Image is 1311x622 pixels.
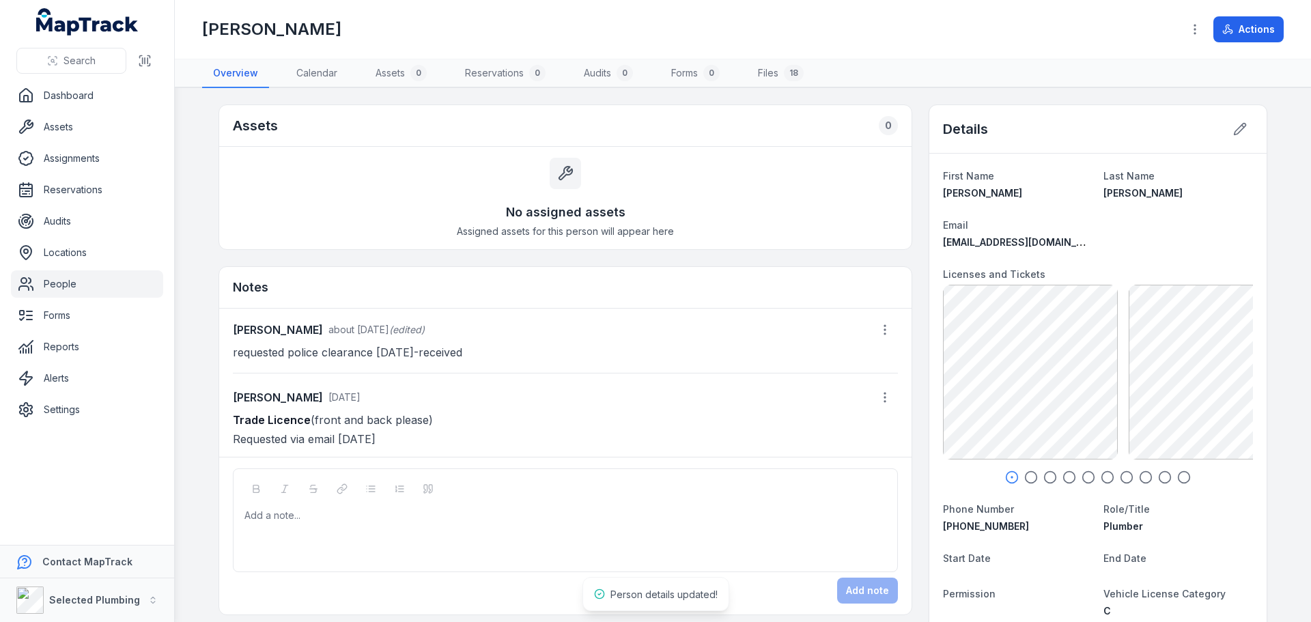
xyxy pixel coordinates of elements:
[49,594,140,606] strong: Selected Plumbing
[389,324,425,335] span: (edited)
[11,365,163,392] a: Alerts
[285,59,348,88] a: Calendar
[328,324,389,335] time: 7/14/2025, 10:40:38 AM
[233,116,278,135] h2: Assets
[943,219,968,231] span: Email
[11,333,163,361] a: Reports
[233,278,268,297] h3: Notes
[64,54,96,68] span: Search
[11,396,163,423] a: Settings
[943,170,994,182] span: First Name
[36,8,139,36] a: MapTrack
[11,145,163,172] a: Assignments
[11,239,163,266] a: Locations
[11,176,163,203] a: Reservations
[11,82,163,109] a: Dashboard
[457,225,674,238] span: Assigned assets for this person will appear here
[1103,552,1146,564] span: End Date
[573,59,644,88] a: Audits0
[11,270,163,298] a: People
[1103,187,1183,199] span: [PERSON_NAME]
[943,552,991,564] span: Start Date
[233,410,898,449] p: (front and back please) Requested via email [DATE]
[233,413,311,427] strong: Trade Licence
[879,116,898,135] div: 0
[1213,16,1284,42] button: Actions
[328,391,361,403] span: [DATE]
[1103,588,1226,599] span: Vehicle License Category
[617,65,633,81] div: 0
[11,302,163,329] a: Forms
[943,520,1029,532] span: [PHONE_NUMBER]
[16,48,126,74] button: Search
[943,503,1014,515] span: Phone Number
[1103,503,1150,515] span: Role/Title
[529,65,546,81] div: 0
[747,59,815,88] a: Files18
[11,113,163,141] a: Assets
[233,389,323,406] strong: [PERSON_NAME]
[1103,170,1155,182] span: Last Name
[410,65,427,81] div: 0
[365,59,438,88] a: Assets0
[943,187,1022,199] span: [PERSON_NAME]
[233,322,323,338] strong: [PERSON_NAME]
[328,324,389,335] span: about [DATE]
[328,391,361,403] time: 8/21/2025, 10:34:54 AM
[660,59,731,88] a: Forms0
[1103,520,1143,532] span: Plumber
[233,343,898,362] p: requested police clearance [DATE]-received
[11,208,163,235] a: Audits
[202,59,269,88] a: Overview
[943,119,988,139] h2: Details
[703,65,720,81] div: 0
[943,236,1108,248] span: [EMAIL_ADDRESS][DOMAIN_NAME]
[506,203,625,222] h3: No assigned assets
[943,588,996,599] span: Permission
[202,18,341,40] h1: [PERSON_NAME]
[1103,605,1111,617] span: C
[610,589,718,600] span: Person details updated!
[42,556,132,567] strong: Contact MapTrack
[943,268,1045,280] span: Licenses and Tickets
[784,65,804,81] div: 18
[454,59,556,88] a: Reservations0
